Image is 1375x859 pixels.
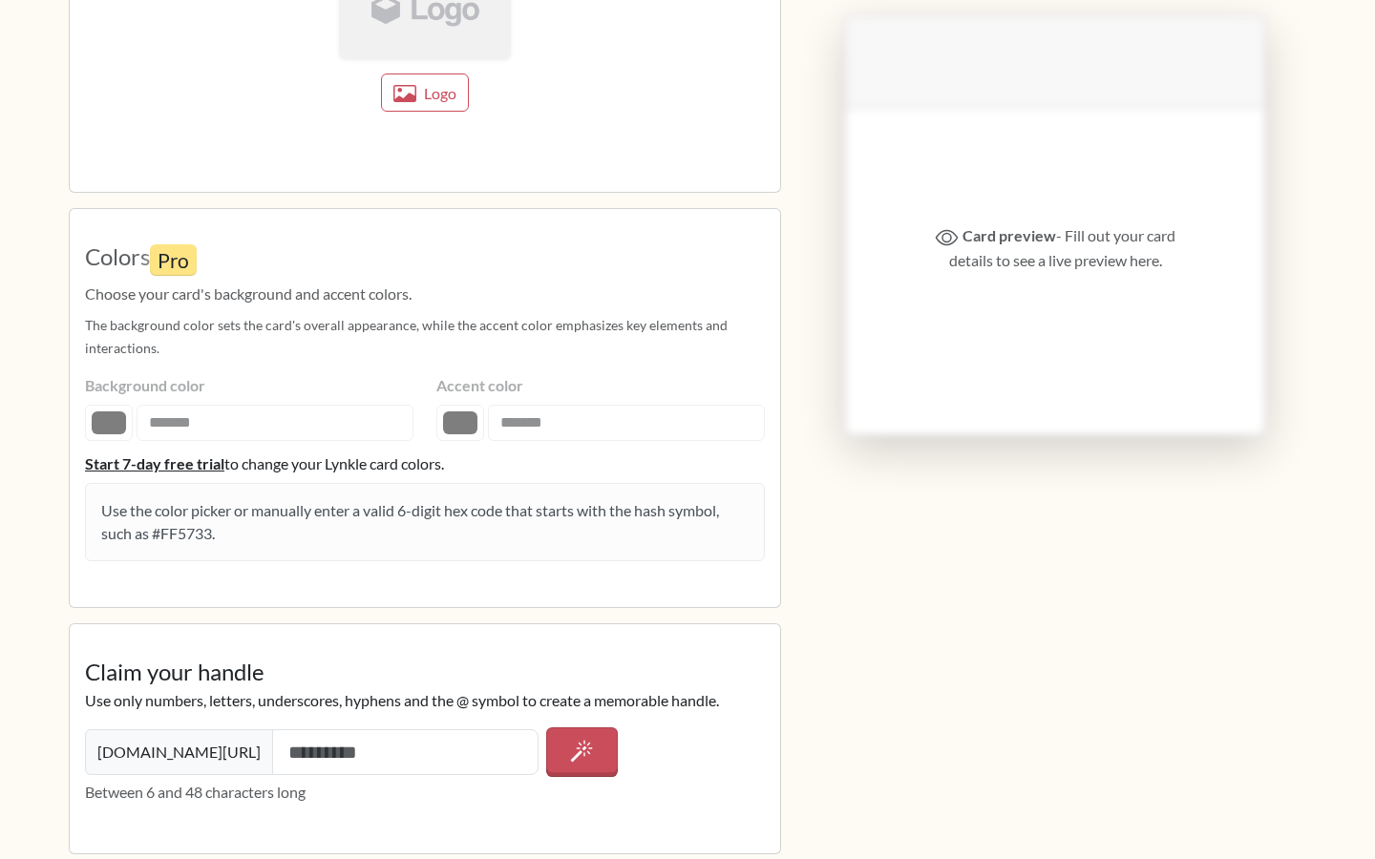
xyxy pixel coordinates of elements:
button: Logo [381,73,469,112]
span: Logo [424,84,456,102]
p: Use only numbers, letters, underscores, hyphens and the @ symbol to create a memorable handle. [85,689,765,712]
span: - Fill out your card details to see a live preview here. [949,226,1175,269]
span: Start 7-day free trial [85,452,224,475]
legend: Colors [85,240,765,283]
span: Choose your card's background and accent colors. [85,283,765,305]
p: Between 6 and 48 characters long [85,781,765,804]
button: Generate a handle based on your name and organization [546,727,618,777]
small: Pro [150,244,197,276]
small: The background color sets the card's overall appearance, while the accent color emphasizes key el... [85,317,728,356]
span: to change your Lynkle card colors. [224,454,444,472]
div: Lynkle card preview [804,15,1306,481]
strong: Card preview [962,226,1056,244]
span: [DOMAIN_NAME][URL] [85,729,273,775]
legend: Claim your handle [85,655,765,689]
div: Use the color picker or manually enter a valid 6-digit hex code that starts with the hash symbol,... [85,483,765,561]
